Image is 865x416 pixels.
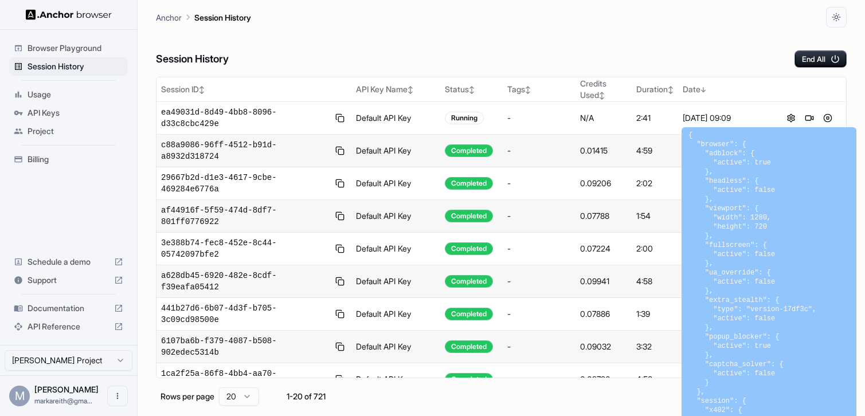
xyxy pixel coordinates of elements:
[507,145,570,156] div: -
[9,253,128,271] div: Schedule a demo
[636,210,674,222] div: 1:54
[636,112,674,124] div: 2:41
[194,11,251,23] p: Session History
[580,341,627,352] div: 0.09032
[351,363,440,396] td: Default API Key
[9,85,128,104] div: Usage
[351,102,440,135] td: Default API Key
[161,303,329,325] span: 441b27d6-6b07-4d3f-b705-3c09cd98500e
[580,243,627,254] div: 0.07224
[28,321,109,332] span: API Reference
[351,135,440,167] td: Default API Key
[445,144,493,157] div: Completed
[580,308,627,320] div: 0.07886
[28,107,123,119] span: API Keys
[580,145,627,156] div: 0.01415
[156,51,229,68] h6: Session History
[9,150,128,168] div: Billing
[277,391,335,402] div: 1-20 of 721
[445,340,493,353] div: Completed
[34,384,99,394] span: Mark Reith
[26,9,112,20] img: Anchor Logo
[161,107,329,129] span: ea49031d-8d49-4bb8-8096-d33c8cbc429e
[351,298,440,331] td: Default API Key
[356,84,436,95] div: API Key Name
[636,145,674,156] div: 4:59
[445,112,484,124] div: Running
[199,85,205,94] span: ↕
[351,331,440,363] td: Default API Key
[580,374,627,385] div: 0.09720
[469,85,475,94] span: ↕
[9,39,128,57] div: Browser Playground
[351,233,440,265] td: Default API Key
[445,308,493,320] div: Completed
[636,243,674,254] div: 2:00
[351,265,440,298] td: Default API Key
[161,172,329,195] span: 29667b2d-d1e3-4617-9cbe-469284e6776a
[161,205,329,227] span: af44916f-5f59-474d-8df7-801ff0776922
[9,386,30,406] div: M
[636,308,674,320] div: 1:39
[161,368,329,391] span: 1ca2f25a-86f8-4bb4-aa70-01bf65a4398a
[636,84,674,95] div: Duration
[599,91,605,100] span: ↕
[351,200,440,233] td: Default API Key
[683,84,768,95] div: Date
[507,112,570,124] div: -
[507,84,570,95] div: Tags
[9,57,128,76] div: Session History
[351,167,440,200] td: Default API Key
[794,50,847,68] button: End All
[408,85,413,94] span: ↕
[580,178,627,189] div: 0.09206
[700,85,706,94] span: ↓
[445,373,493,386] div: Completed
[636,374,674,385] div: 4:58
[28,256,109,268] span: Schedule a demo
[28,61,123,72] span: Session History
[9,317,128,336] div: API Reference
[9,122,128,140] div: Project
[636,178,674,189] div: 2:02
[161,237,329,260] span: 3e388b74-fec8-452e-8c44-05742097bfe2
[668,85,674,94] span: ↕
[580,78,627,101] div: Credits Used
[28,89,123,100] span: Usage
[507,341,570,352] div: -
[507,243,570,254] div: -
[9,299,128,317] div: Documentation
[580,210,627,222] div: 0.07788
[580,276,627,287] div: 0.09941
[161,270,329,293] span: a628db45-6920-482e-8cdf-f39eafa05412
[636,341,674,352] div: 3:32
[28,42,123,54] span: Browser Playground
[445,84,498,95] div: Status
[507,308,570,320] div: -
[28,154,123,165] span: Billing
[28,125,123,137] span: Project
[161,139,329,162] span: c88a9086-96ff-4512-b91d-a8932d318724
[507,210,570,222] div: -
[28,303,109,314] span: Documentation
[445,210,493,222] div: Completed
[445,177,493,190] div: Completed
[9,271,128,289] div: Support
[683,112,768,124] div: [DATE] 09:09
[156,11,251,23] nav: breadcrumb
[161,84,347,95] div: Session ID
[636,276,674,287] div: 4:58
[161,391,214,402] p: Rows per page
[507,276,570,287] div: -
[507,178,570,189] div: -
[445,275,493,288] div: Completed
[9,104,128,122] div: API Keys
[156,11,182,23] p: Anchor
[525,85,531,94] span: ↕
[507,374,570,385] div: -
[445,242,493,255] div: Completed
[161,335,329,358] span: 6107ba6b-f379-4087-b508-902edec5314b
[28,274,109,286] span: Support
[580,112,627,124] div: N/A
[107,386,128,406] button: Open menu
